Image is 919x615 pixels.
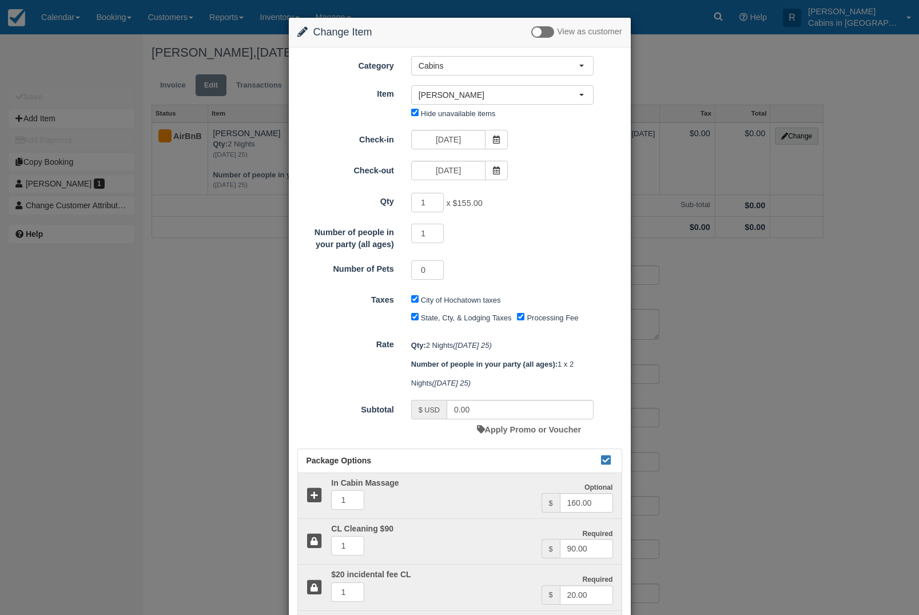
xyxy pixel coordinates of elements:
[411,224,444,243] input: Number of people in your party (all ages)
[298,518,622,565] a: Required $
[289,259,403,275] label: Number of Pets
[323,570,541,579] h5: $20 incidental fee CL
[549,545,553,553] small: $
[289,56,403,72] label: Category
[298,564,622,610] a: Required $
[289,84,403,100] label: Item
[419,60,579,72] span: Cabins
[477,425,581,434] a: Apply Promo or Voucher
[582,530,612,538] strong: Required
[411,193,444,212] input: Qty
[419,406,440,414] small: $ USD
[557,27,622,37] span: View as customer
[289,290,403,306] label: Taxes
[289,192,403,208] label: Qty
[411,260,444,280] input: Number of Pets
[582,576,612,584] strong: Required
[419,89,579,101] span: [PERSON_NAME]
[323,479,541,487] h5: In Cabin Massage
[313,26,372,38] span: Change Item
[289,335,403,351] label: Rate
[549,499,553,507] small: $
[289,161,403,177] label: Check-out
[421,109,495,118] label: Hide unavailable items
[411,341,426,350] strong: Qty
[289,223,403,250] label: Number of people in your party (all ages)
[584,483,613,491] strong: Optional
[432,379,471,387] em: ([DATE] 25)
[453,341,491,350] em: ([DATE] 25)
[421,314,512,322] label: State, Cty, & Lodging Taxes
[411,85,594,105] button: [PERSON_NAME]
[411,56,594,76] button: Cabins
[298,473,622,519] a: Optional $
[323,525,541,533] h5: CL Cleaning $90
[289,400,403,416] label: Subtotal
[549,591,553,599] small: $
[527,314,578,322] label: Processing Fee
[307,456,372,465] span: Package Options
[411,360,558,368] strong: Number of people in your party (all ages)
[446,199,482,208] span: x $155.00
[421,296,501,304] label: City of Hochatown taxes
[289,130,403,146] label: Check-in
[403,336,631,392] div: 2 Nights 1 x 2 Nights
